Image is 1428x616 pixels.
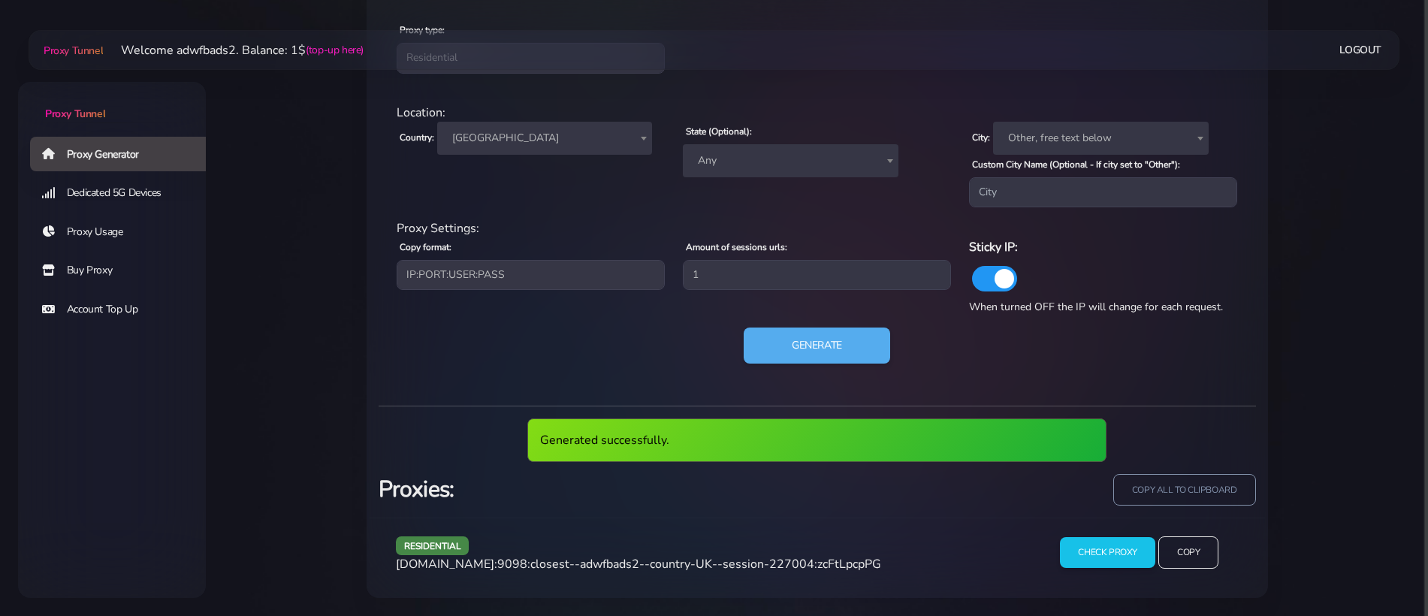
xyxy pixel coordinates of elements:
span: [DOMAIN_NAME]:9098:closest--adwfbads2--country-UK--session-227004:zcFtLpcpPG [396,556,881,572]
a: Proxy Tunnel [18,82,206,122]
a: Proxy Tunnel [41,38,103,62]
label: Custom City Name (Optional - If city set to "Other"): [972,158,1180,171]
label: Amount of sessions urls: [686,240,787,254]
h6: Sticky IP: [969,237,1237,257]
iframe: Webchat Widget [1355,543,1409,597]
div: Location: [388,104,1247,122]
label: Copy format: [400,240,451,254]
a: Logout [1339,36,1381,64]
button: Generate [744,328,890,364]
span: Proxy Tunnel [45,107,105,121]
span: Any [692,150,889,171]
a: Proxy Generator [30,137,218,171]
span: Other, free text below [1002,128,1200,149]
label: Proxy type: [400,23,445,37]
a: Buy Proxy [30,253,218,288]
input: City [969,177,1237,207]
input: copy all to clipboard [1113,474,1256,506]
a: Dedicated 5G Devices [30,176,218,210]
input: Check Proxy [1060,537,1155,568]
span: United Kingdom [446,128,644,149]
a: (top-up here) [306,42,364,58]
label: City: [972,131,990,144]
div: Generated successfully. [527,418,1106,462]
span: Other, free text below [993,122,1209,155]
span: Any [683,144,898,177]
a: Proxy Usage [30,215,218,249]
input: Copy [1158,536,1218,569]
label: Country: [400,131,434,144]
span: residential [396,536,469,555]
span: United Kingdom [437,122,653,155]
label: State (Optional): [686,125,752,138]
div: Proxy Settings: [388,219,1247,237]
span: Proxy Tunnel [44,44,103,58]
a: Account Top Up [30,292,218,327]
h3: Proxies: [379,474,808,505]
li: Welcome adwfbads2. Balance: 1$ [103,41,364,59]
span: When turned OFF the IP will change for each request. [969,300,1223,314]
